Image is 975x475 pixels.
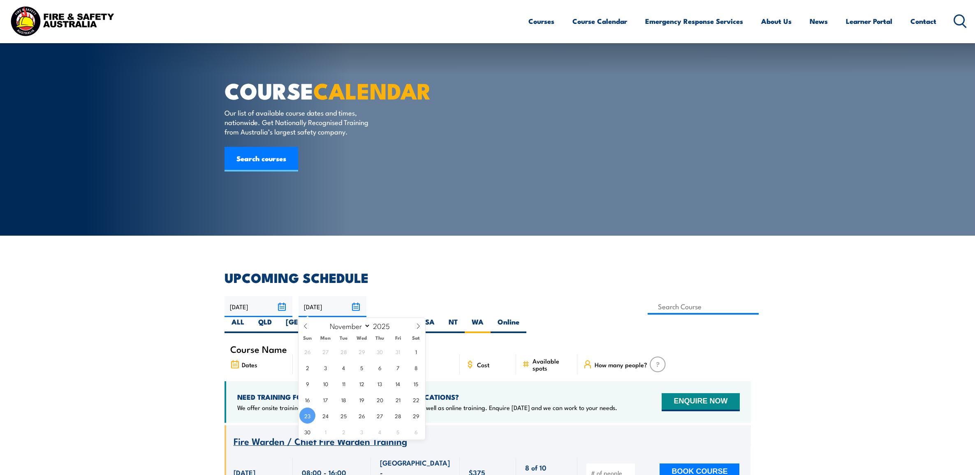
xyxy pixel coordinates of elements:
[442,317,465,333] label: NT
[390,424,406,440] span: December 5, 2025
[389,335,407,341] span: Fri
[299,335,317,341] span: Sun
[910,10,936,32] a: Contact
[390,343,406,359] span: October 31, 2025
[326,320,371,331] select: Month
[317,359,333,375] span: November 3, 2025
[371,335,389,341] span: Thu
[299,296,366,317] input: To date
[225,147,298,171] a: Search courses
[299,343,315,359] span: October 26, 2025
[372,375,388,392] span: November 13, 2025
[533,357,572,371] span: Available spots
[299,408,315,424] span: November 23, 2025
[390,392,406,408] span: November 21, 2025
[299,424,315,440] span: November 30, 2025
[390,375,406,392] span: November 14, 2025
[354,424,370,440] span: December 3, 2025
[372,359,388,375] span: November 6, 2025
[299,359,315,375] span: November 2, 2025
[336,408,352,424] span: November 25, 2025
[371,321,398,331] input: Year
[354,343,370,359] span: October 29, 2025
[299,392,315,408] span: November 16, 2025
[354,359,370,375] span: November 5, 2025
[234,434,407,448] span: Fire Warden / Chief Fire Warden Training
[335,335,353,341] span: Tue
[418,317,442,333] label: SA
[372,343,388,359] span: October 30, 2025
[225,81,428,100] h1: COURSE
[372,408,388,424] span: November 27, 2025
[354,392,370,408] span: November 19, 2025
[336,424,352,440] span: December 2, 2025
[408,408,424,424] span: November 29, 2025
[408,343,424,359] span: November 1, 2025
[372,392,388,408] span: November 20, 2025
[230,345,287,352] span: Course Name
[408,424,424,440] span: December 6, 2025
[662,393,739,411] button: ENQUIRE NOW
[528,10,554,32] a: Courses
[299,375,315,392] span: November 9, 2025
[279,317,366,333] label: [GEOGRAPHIC_DATA]
[225,317,251,333] label: ALL
[237,403,617,412] p: We offer onsite training, training at our centres, multisite solutions as well as online training...
[407,335,425,341] span: Sat
[317,392,333,408] span: November 17, 2025
[354,408,370,424] span: November 26, 2025
[810,10,828,32] a: News
[648,299,759,315] input: Search Course
[595,361,647,368] span: How many people?
[572,10,627,32] a: Course Calendar
[372,424,388,440] span: December 4, 2025
[317,343,333,359] span: October 27, 2025
[408,359,424,375] span: November 8, 2025
[242,361,257,368] span: Dates
[234,436,407,447] a: Fire Warden / Chief Fire Warden Training
[391,317,418,333] label: TAS
[408,392,424,408] span: November 22, 2025
[225,296,292,317] input: From date
[846,10,892,32] a: Learner Portal
[225,271,751,283] h2: UPCOMING SCHEDULE
[353,335,371,341] span: Wed
[313,73,431,107] strong: CALENDAR
[390,408,406,424] span: November 28, 2025
[336,343,352,359] span: October 28, 2025
[354,375,370,392] span: November 12, 2025
[408,375,424,392] span: November 15, 2025
[336,375,352,392] span: November 11, 2025
[390,359,406,375] span: November 7, 2025
[491,317,526,333] label: Online
[645,10,743,32] a: Emergency Response Services
[317,375,333,392] span: November 10, 2025
[225,108,375,137] p: Our list of available course dates and times, nationwide. Get Nationally Recognised Training from...
[251,317,279,333] label: QLD
[317,408,333,424] span: November 24, 2025
[237,392,617,401] h4: NEED TRAINING FOR LARGER GROUPS OR MULTIPLE LOCATIONS?
[317,335,335,341] span: Mon
[336,392,352,408] span: November 18, 2025
[477,361,489,368] span: Cost
[366,317,391,333] label: VIC
[317,424,333,440] span: December 1, 2025
[336,359,352,375] span: November 4, 2025
[761,10,792,32] a: About Us
[465,317,491,333] label: WA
